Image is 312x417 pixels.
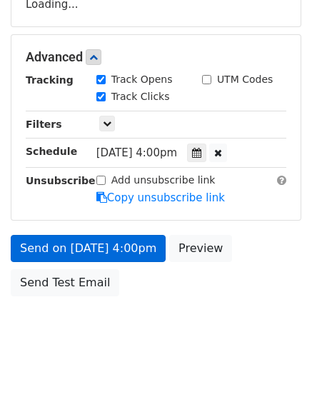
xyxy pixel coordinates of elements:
a: Send Test Email [11,269,119,296]
strong: Filters [26,119,62,130]
strong: Schedule [26,146,77,157]
span: [DATE] 4:00pm [96,146,177,159]
label: Add unsubscribe link [111,173,216,188]
a: Preview [169,235,232,262]
label: UTM Codes [217,72,273,87]
h5: Advanced [26,49,286,65]
iframe: Chat Widget [241,348,312,417]
strong: Tracking [26,74,74,86]
a: Send on [DATE] 4:00pm [11,235,166,262]
label: Track Clicks [111,89,170,104]
strong: Unsubscribe [26,175,96,186]
label: Track Opens [111,72,173,87]
a: Copy unsubscribe link [96,191,225,204]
